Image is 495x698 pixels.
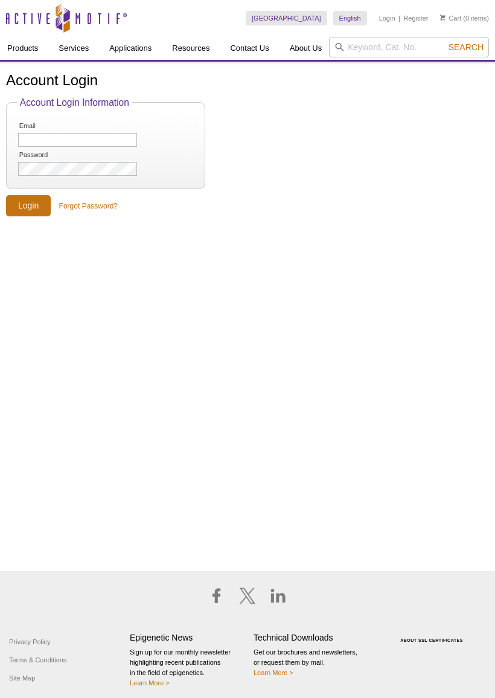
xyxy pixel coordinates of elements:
[440,15,445,21] img: Your Cart
[6,669,38,687] a: Site Map
[254,647,365,678] p: Get our brochures and newsletters, or request them by mail.
[246,11,327,25] a: [GEOGRAPHIC_DATA]
[18,122,80,130] label: Email
[165,37,217,60] a: Resources
[223,37,276,60] a: Contact Us
[130,633,241,643] h4: Epigenetic News
[283,37,329,60] a: About Us
[440,14,461,22] a: Cart
[6,651,69,669] a: Terms & Conditions
[51,37,96,60] a: Services
[6,195,51,216] input: Login
[400,638,463,642] a: ABOUT SSL CERTIFICATES
[254,633,365,643] h4: Technical Downloads
[440,11,489,25] li: (0 items)
[59,201,118,212] a: Forgot Password?
[102,37,159,60] a: Applications
[445,42,487,53] button: Search
[333,11,367,25] a: English
[398,11,400,25] li: |
[6,73,489,90] h1: Account Login
[17,97,132,108] legend: Account Login Information
[130,679,170,687] a: Learn More >
[329,37,489,57] input: Keyword, Cat. No.
[377,621,489,647] table: Click to Verify - This site chose Symantec SSL for secure e-commerce and confidential communicati...
[379,14,395,22] a: Login
[403,14,428,22] a: Register
[6,633,53,651] a: Privacy Policy
[18,151,80,159] label: Password
[130,647,241,688] p: Sign up for our monthly newsletter highlighting recent publications in the field of epigenetics.
[254,669,293,676] a: Learn More >
[449,42,484,52] span: Search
